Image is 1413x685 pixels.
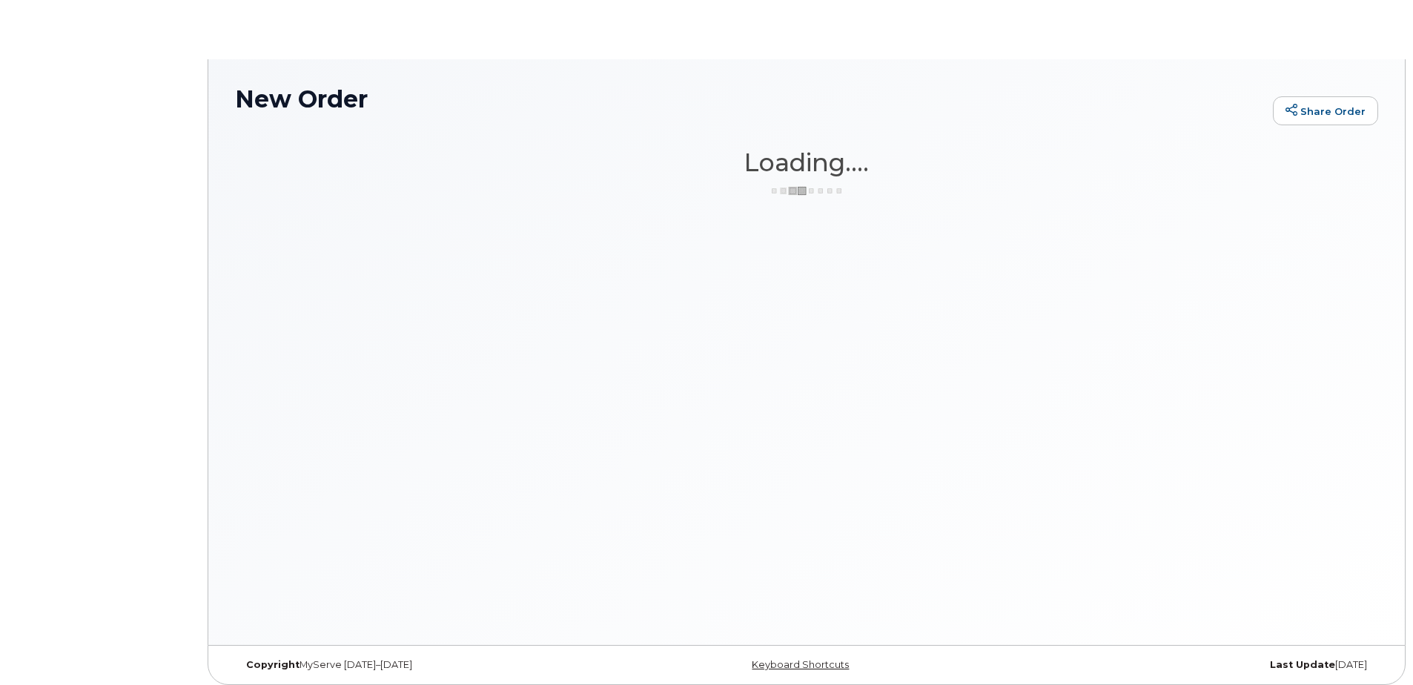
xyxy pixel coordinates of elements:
a: Keyboard Shortcuts [752,659,849,670]
h1: Loading.... [235,149,1378,176]
img: ajax-loader-3a6953c30dc77f0bf724df975f13086db4f4c1262e45940f03d1251963f1bf2e.gif [770,185,844,196]
strong: Last Update [1270,659,1335,670]
strong: Copyright [246,659,300,670]
h1: New Order [235,86,1265,112]
div: MyServe [DATE]–[DATE] [235,659,616,671]
div: [DATE] [997,659,1378,671]
a: Share Order [1273,96,1378,126]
